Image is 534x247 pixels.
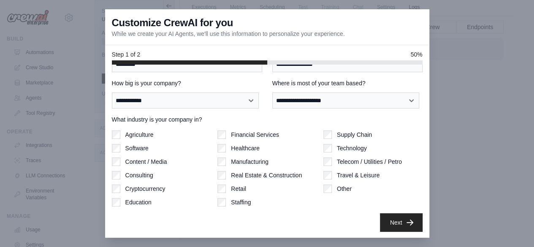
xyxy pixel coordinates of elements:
[337,144,367,152] label: Technology
[125,144,149,152] label: Software
[337,130,372,139] label: Supply Chain
[410,50,422,59] span: 50%
[112,79,262,87] label: How big is your company?
[231,185,246,193] label: Retail
[337,185,352,193] label: Other
[125,198,152,206] label: Education
[492,206,534,247] iframe: Chat Widget
[112,115,423,124] label: What industry is your company in?
[231,171,302,179] label: Real Estate & Construction
[337,157,402,166] label: Telecom / Utilities / Petro
[380,213,423,232] button: Next
[337,171,379,179] label: Travel & Leisure
[112,50,141,59] span: Step 1 of 2
[125,130,154,139] label: Agriculture
[125,185,165,193] label: Cryptocurrency
[231,130,279,139] label: Financial Services
[231,198,251,206] label: Staffing
[112,16,233,30] h3: Customize CrewAI for you
[112,30,345,38] p: While we create your AI Agents, we'll use this information to personalize your experience.
[231,144,260,152] label: Healthcare
[231,157,268,166] label: Manufacturing
[125,171,153,179] label: Consulting
[272,79,423,87] label: Where is most of your team based?
[125,157,167,166] label: Content / Media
